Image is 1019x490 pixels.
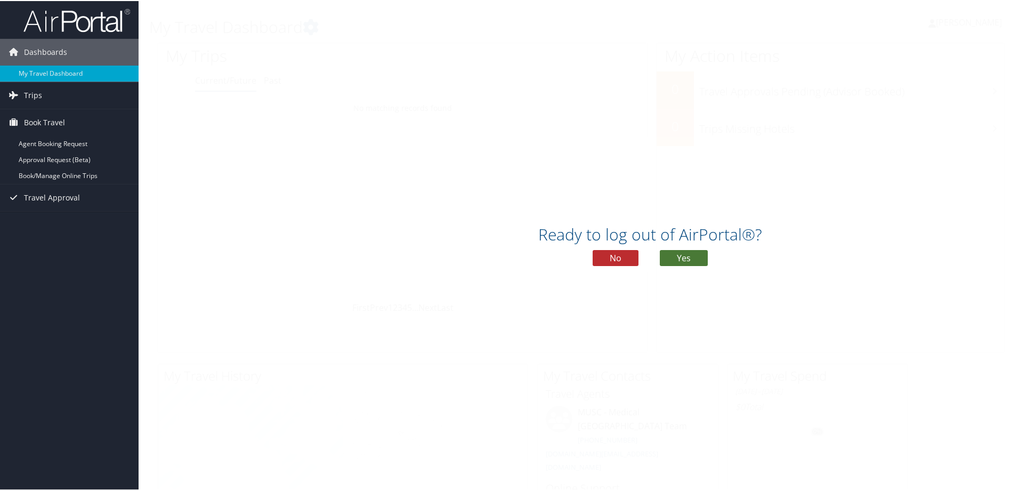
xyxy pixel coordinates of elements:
[24,38,67,65] span: Dashboards
[593,249,638,265] button: No
[24,108,65,135] span: Book Travel
[660,249,708,265] button: Yes
[23,7,130,32] img: airportal-logo.png
[24,183,80,210] span: Travel Approval
[24,81,42,108] span: Trips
